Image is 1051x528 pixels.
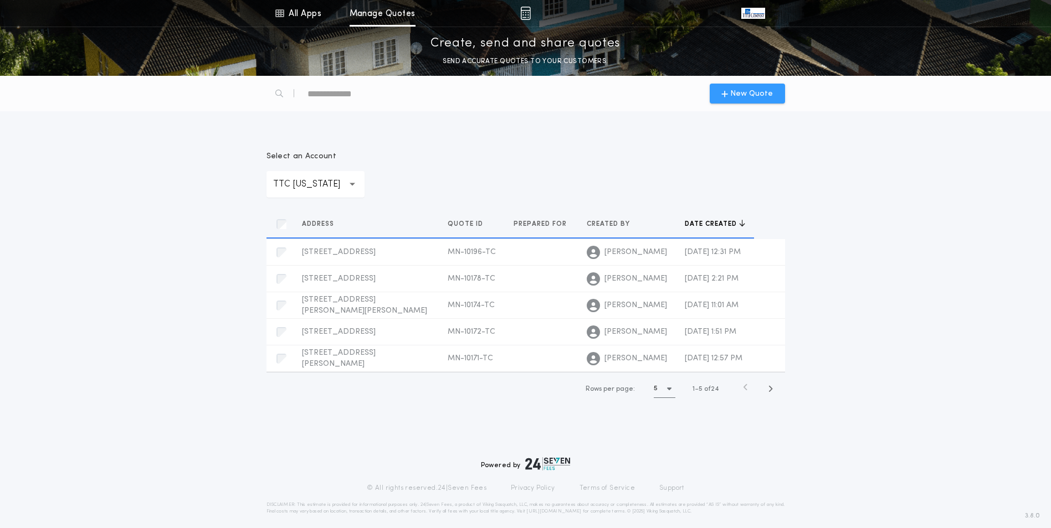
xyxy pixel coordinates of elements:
p: TTC [US_STATE] [273,178,358,191]
a: Terms of Service [580,484,635,493]
button: Quote ID [448,219,491,230]
img: img [520,7,531,20]
span: [DATE] 11:01 AM [685,301,739,309]
span: 3.8.0 [1025,511,1040,521]
span: [STREET_ADDRESS] [302,248,376,256]
img: logo [525,457,571,470]
p: DISCLAIMER: This estimate is provided for informational purposes only. 24|Seven Fees, a product o... [266,501,785,515]
span: 1 [693,386,695,392]
button: TTC [US_STATE] [266,171,365,198]
span: of 24 [704,384,719,394]
span: [PERSON_NAME] [604,327,667,338]
span: New Quote [730,88,773,100]
button: Address [302,219,342,230]
p: © All rights reserved. 24|Seven Fees [367,484,486,493]
span: Date created [685,220,739,229]
button: Date created [685,219,745,230]
span: [DATE] 2:21 PM [685,275,739,283]
span: 5 [699,386,703,392]
a: Privacy Policy [511,484,555,493]
span: [DATE] 12:31 PM [685,248,741,256]
span: MN-10172-TC [448,328,495,336]
p: SEND ACCURATE QUOTES TO YOUR CUSTOMERS. [443,56,608,67]
span: MN-10196-TC [448,248,496,256]
span: Prepared for [514,220,569,229]
span: [DATE] 1:51 PM [685,328,736,336]
span: [STREET_ADDRESS][PERSON_NAME] [302,349,376,368]
span: [STREET_ADDRESS][PERSON_NAME][PERSON_NAME] [302,296,427,315]
span: [DATE] 12:57 PM [685,354,742,363]
span: Rows per page: [586,386,635,392]
p: Create, send and share quotes [430,35,621,53]
span: [PERSON_NAME] [604,353,667,364]
img: vs-icon [741,8,765,19]
button: 5 [654,380,675,398]
span: [PERSON_NAME] [604,273,667,284]
a: [URL][DOMAIN_NAME] [526,509,581,514]
span: Address [302,220,336,229]
span: [STREET_ADDRESS] [302,275,376,283]
span: MN-10174-TC [448,301,495,309]
span: [PERSON_NAME] [604,247,667,258]
button: Created by [587,219,638,230]
button: New Quote [710,84,785,103]
div: Powered by [481,457,571,470]
span: [STREET_ADDRESS] [302,328,376,336]
a: Support [659,484,684,493]
span: MN-10178-TC [448,275,495,283]
span: MN-10171-TC [448,354,493,363]
p: Select an Account [266,151,365,162]
span: Created by [587,220,632,229]
h1: 5 [654,383,658,394]
span: Quote ID [448,220,485,229]
span: [PERSON_NAME] [604,300,667,311]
